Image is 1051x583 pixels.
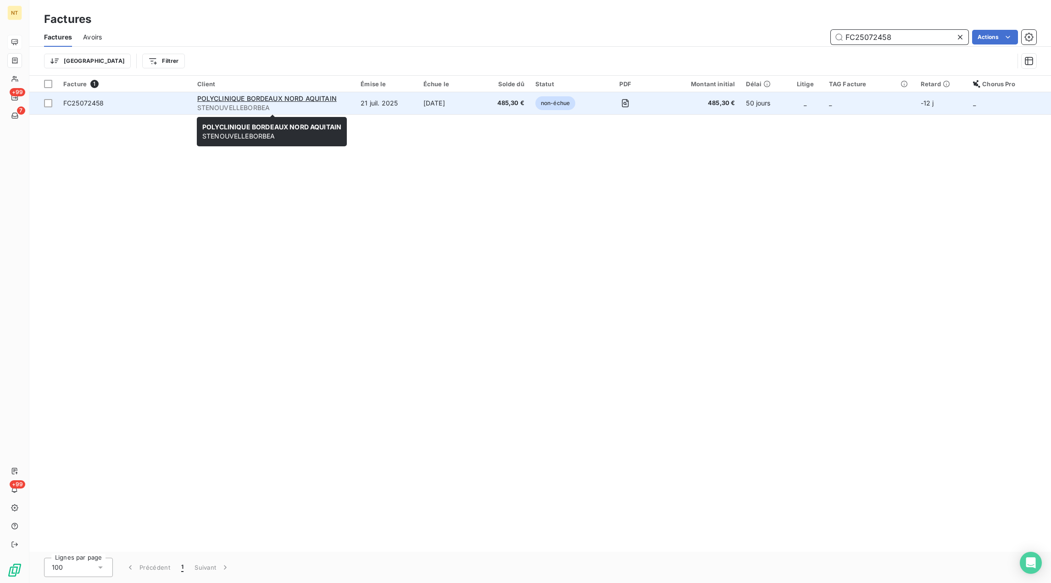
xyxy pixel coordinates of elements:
[7,563,22,577] img: Logo LeanPay
[197,94,337,102] span: POLYCLINIQUE BORDEAUX NORD AQUITAIN
[486,80,524,88] div: Solde dû
[197,103,350,112] span: STENOUVELLEBORBEA
[202,123,341,140] span: STENOUVELLEBORBEA
[793,80,818,88] div: Litige
[829,99,832,107] span: _
[486,99,524,108] span: 485,30 €
[17,106,25,115] span: 7
[535,80,591,88] div: Statut
[973,80,1045,88] div: Chorus Pro
[746,80,781,88] div: Délai
[44,33,72,42] span: Factures
[921,99,934,107] span: -12 j
[202,123,341,131] span: POLYCLINIQUE BORDEAUX NORD AQUITAIN
[602,80,649,88] div: PDF
[63,99,104,107] span: FC25072458
[10,480,25,489] span: +99
[921,80,962,88] div: Retard
[7,6,22,20] div: NT
[10,88,25,96] span: +99
[972,30,1018,44] button: Actions
[197,80,350,88] div: Client
[1020,552,1042,574] div: Open Intercom Messenger
[44,11,91,28] h3: Factures
[181,563,184,572] span: 1
[804,99,806,107] span: _
[355,92,418,114] td: 21 juil. 2025
[418,92,480,114] td: [DATE]
[660,80,735,88] div: Montant initial
[361,80,412,88] div: Émise le
[63,80,87,88] span: Facture
[829,80,910,88] div: TAG Facture
[660,99,735,108] span: 485,30 €
[535,96,575,110] span: non-échue
[142,54,184,68] button: Filtrer
[740,92,787,114] td: 50 jours
[90,80,99,88] span: 1
[44,54,131,68] button: [GEOGRAPHIC_DATA]
[189,558,235,577] button: Suivant
[120,558,176,577] button: Précédent
[83,33,102,42] span: Avoirs
[176,558,189,577] button: 1
[831,30,968,44] input: Rechercher
[973,99,976,107] span: _
[52,563,63,572] span: 100
[423,80,475,88] div: Échue le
